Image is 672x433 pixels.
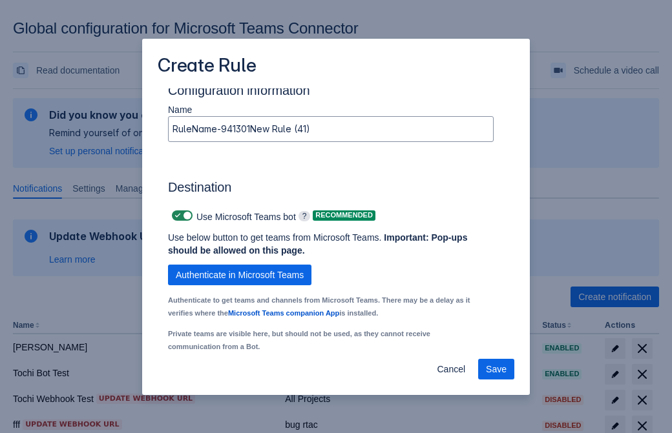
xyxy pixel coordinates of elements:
button: Save [478,359,514,379]
span: ? [299,211,311,221]
input: Please enter the name of the rule here [169,117,493,141]
span: Cancel [437,359,465,379]
h3: Configuration information [168,83,504,103]
small: Authenticate to get teams and channels from Microsoft Teams. There may be a delay as it verifies ... [168,296,470,317]
small: Private teams are visible here, but should not be used, as they cannot receive communication from... [168,330,430,350]
div: Scrollable content [142,88,530,350]
div: Use Microsoft Teams bot [168,206,296,225]
a: Microsoft Teams companion App [228,309,339,317]
h3: Create Rule [158,54,257,79]
p: Name [168,103,494,116]
span: Recommended [313,212,375,219]
button: Authenticate in Microsoft Teams [168,265,311,285]
button: Cancel [429,359,473,379]
p: Use below button to get teams from Microsoft Teams. [168,231,473,257]
span: Save [486,359,507,379]
span: Authenticate in Microsoft Teams [176,265,304,285]
h3: Destination [168,179,494,200]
